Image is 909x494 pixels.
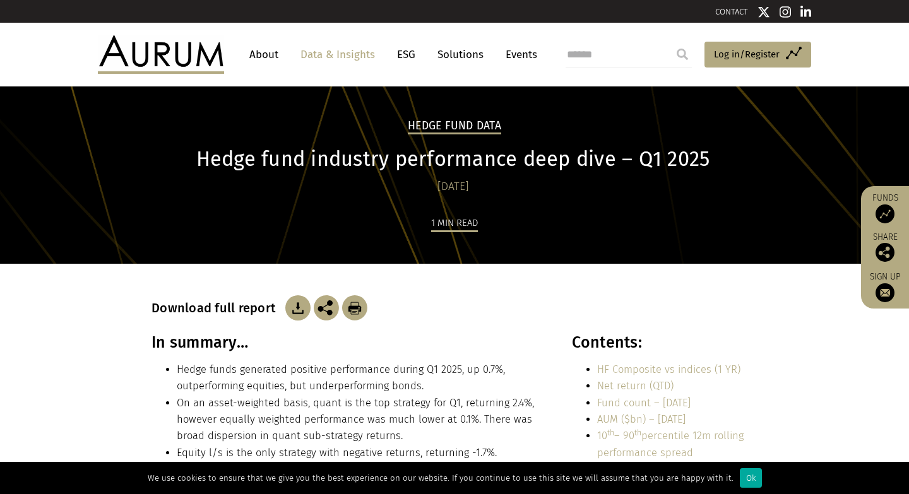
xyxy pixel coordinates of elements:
[597,397,691,409] a: Fund count – [DATE]
[867,271,903,302] a: Sign up
[597,380,674,392] a: Net return (QTD)
[714,47,780,62] span: Log in/Register
[177,362,544,395] li: Hedge funds generated positive performance during Q1 2025, up 0.7%, outperforming equities, but u...
[876,283,894,302] img: Sign up to our newsletter
[670,42,695,67] input: Submit
[431,43,490,66] a: Solutions
[177,445,544,461] li: Equity l/s is the only strategy with negative returns, returning -1.7%.
[408,119,501,134] h2: Hedge Fund Data
[177,395,544,445] li: On an asset-weighted basis, quant is the top strategy for Q1, returning 2.4%, however equally wei...
[431,215,478,232] div: 1 min read
[867,233,903,262] div: Share
[294,43,381,66] a: Data & Insights
[715,7,748,16] a: CONTACT
[285,295,311,321] img: Download Article
[876,243,894,262] img: Share this post
[572,333,754,352] h3: Contents:
[780,6,791,18] img: Instagram icon
[867,192,903,223] a: Funds
[342,295,367,321] img: Download Article
[151,333,544,352] h3: In summary…
[499,43,537,66] a: Events
[757,6,770,18] img: Twitter icon
[597,363,740,375] a: HF Composite vs indices (1 YR)
[704,42,811,68] a: Log in/Register
[314,295,339,321] img: Share this post
[151,300,282,315] h3: Download full report
[243,43,285,66] a: About
[607,428,614,437] sup: th
[151,147,754,172] h1: Hedge fund industry performance deep dive – Q1 2025
[391,43,422,66] a: ESG
[597,430,744,458] a: 10th– 90thpercentile 12m rolling performance spread
[634,428,641,437] sup: th
[800,6,812,18] img: Linkedin icon
[597,413,686,425] a: AUM ($bn) – [DATE]
[740,468,762,488] div: Ok
[98,35,224,73] img: Aurum
[876,204,894,223] img: Access Funds
[151,178,754,196] div: [DATE]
